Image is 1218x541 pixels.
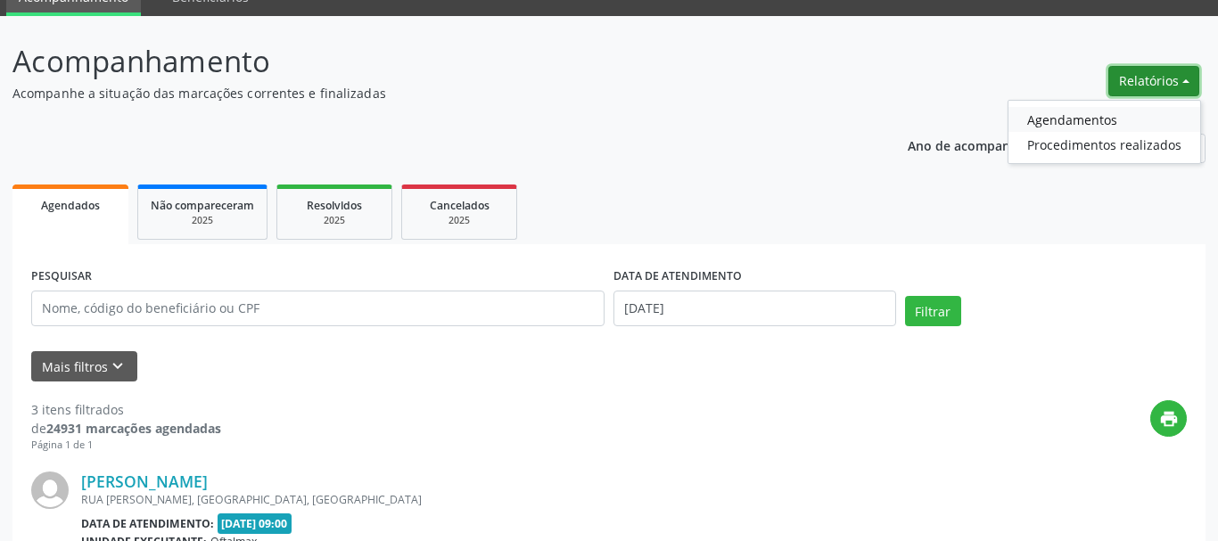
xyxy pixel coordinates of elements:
p: Acompanhe a situação das marcações correntes e finalizadas [12,84,848,102]
a: [PERSON_NAME] [81,471,208,491]
ul: Relatórios [1008,100,1201,164]
i: print [1159,409,1179,429]
button: Filtrar [905,296,961,326]
button: print [1150,400,1187,437]
span: Não compareceram [151,198,254,213]
label: PESQUISAR [31,263,92,291]
a: Procedimentos realizados [1008,132,1200,157]
button: Mais filtroskeyboard_arrow_down [31,351,137,382]
span: Cancelados [430,198,490,213]
span: [DATE] 09:00 [218,513,292,534]
div: de [31,419,221,438]
p: Ano de acompanhamento [908,134,1066,156]
label: DATA DE ATENDIMENTO [613,263,742,291]
span: Agendados [41,198,100,213]
p: Acompanhamento [12,39,848,84]
div: 2025 [151,214,254,227]
img: img [31,471,69,509]
b: Data de atendimento: [81,516,214,531]
a: Agendamentos [1008,107,1200,132]
div: RUA [PERSON_NAME], [GEOGRAPHIC_DATA], [GEOGRAPHIC_DATA] [81,492,919,507]
input: Selecione um intervalo [613,291,896,326]
span: Resolvidos [307,198,362,213]
div: 2025 [415,214,504,227]
i: keyboard_arrow_down [108,357,128,376]
div: Página 1 de 1 [31,438,221,453]
strong: 24931 marcações agendadas [46,420,221,437]
input: Nome, código do beneficiário ou CPF [31,291,605,326]
div: 2025 [290,214,379,227]
div: 3 itens filtrados [31,400,221,419]
button: Relatórios [1108,66,1199,96]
